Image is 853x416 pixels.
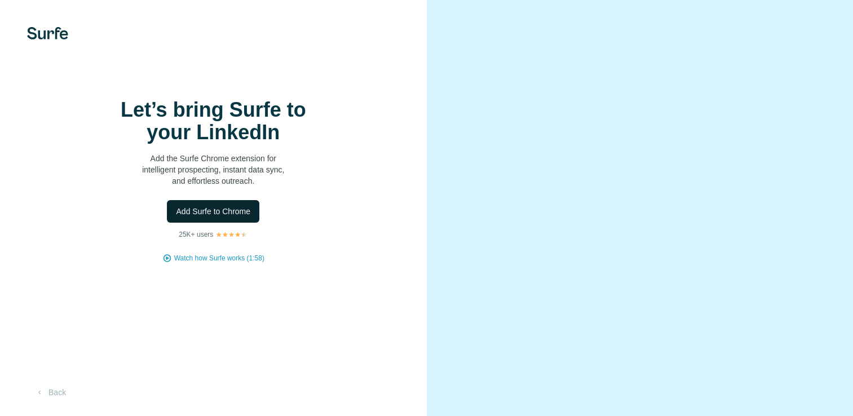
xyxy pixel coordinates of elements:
button: Back [27,382,74,402]
img: Rating Stars [215,231,247,238]
p: Add the Surfe Chrome extension for intelligent prospecting, instant data sync, and effortless out... [100,153,326,187]
h1: Let’s bring Surfe to your LinkedIn [100,99,326,144]
span: Add Surfe to Chrome [176,206,250,217]
img: Surfe's logo [27,27,68,39]
button: Add Surfe to Chrome [167,200,259,223]
p: 25K+ users [179,229,213,240]
button: Watch how Surfe works (1:58) [174,253,264,263]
